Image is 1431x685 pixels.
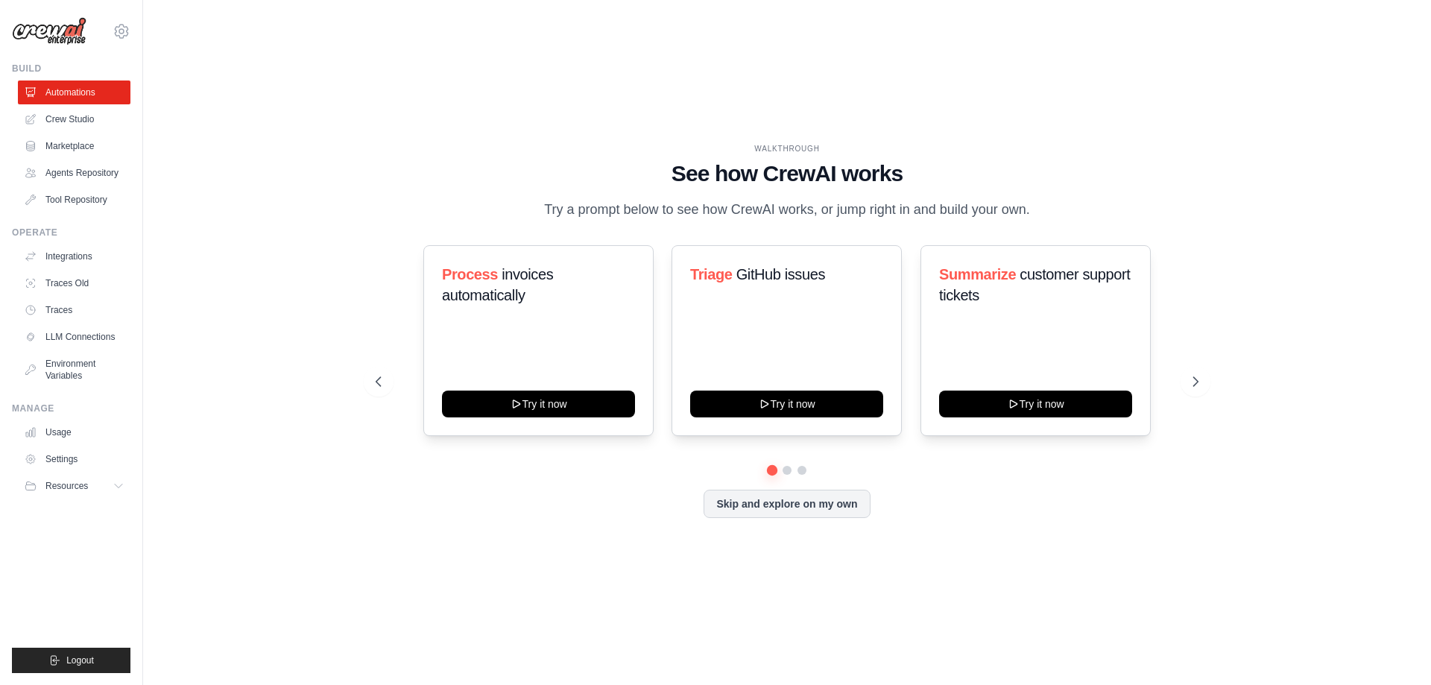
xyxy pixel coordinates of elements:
[939,266,1016,282] span: Summarize
[442,391,635,417] button: Try it now
[12,17,86,45] img: Logo
[376,160,1198,187] h1: See how CrewAI works
[45,480,88,492] span: Resources
[18,325,130,349] a: LLM Connections
[939,266,1130,303] span: customer support tickets
[18,161,130,185] a: Agents Repository
[442,266,553,303] span: invoices automatically
[12,403,130,414] div: Manage
[18,271,130,295] a: Traces Old
[690,266,733,282] span: Triage
[12,227,130,239] div: Operate
[18,244,130,268] a: Integrations
[66,654,94,666] span: Logout
[18,474,130,498] button: Resources
[12,63,130,75] div: Build
[18,188,130,212] a: Tool Repository
[690,391,883,417] button: Try it now
[704,490,870,518] button: Skip and explore on my own
[442,266,498,282] span: Process
[736,266,825,282] span: GitHub issues
[537,199,1037,221] p: Try a prompt below to see how CrewAI works, or jump right in and build your own.
[18,352,130,388] a: Environment Variables
[12,648,130,673] button: Logout
[18,420,130,444] a: Usage
[939,391,1132,417] button: Try it now
[18,81,130,104] a: Automations
[376,143,1198,154] div: WALKTHROUGH
[18,107,130,131] a: Crew Studio
[18,447,130,471] a: Settings
[1356,613,1431,685] iframe: Chat Widget
[18,134,130,158] a: Marketplace
[18,298,130,322] a: Traces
